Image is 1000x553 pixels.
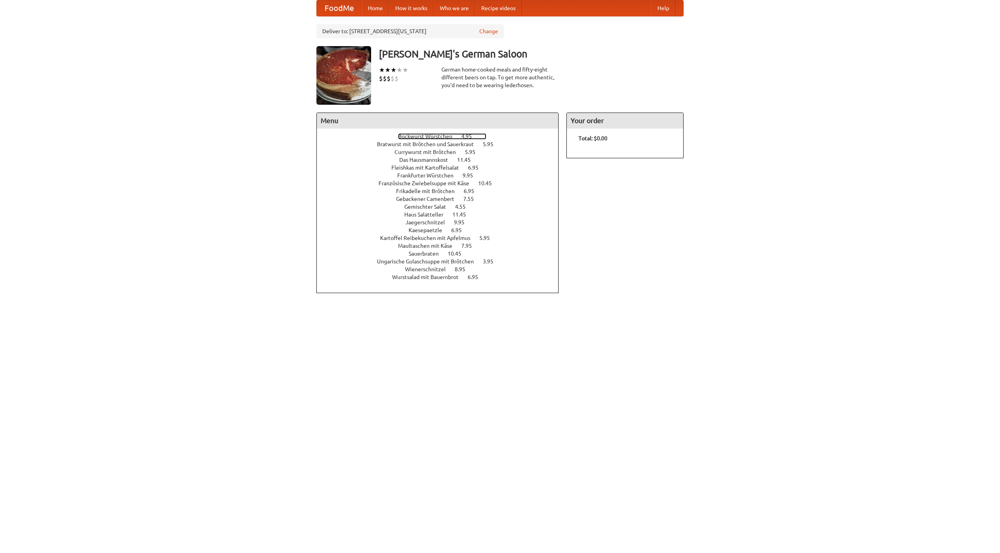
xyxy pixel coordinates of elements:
[404,211,451,218] span: Haus Salatteller
[398,243,460,249] span: Maultaschen mit Käse
[399,157,485,163] a: Das Hausmannskost 11.45
[380,235,478,241] span: Kartoffel Reibekuchen mit Apfelmus
[396,188,462,194] span: Frikadelle mit Brötchen
[395,149,490,155] a: Currywurst mit Brötchen 5.95
[409,227,450,233] span: Kaesepaetzle
[462,172,481,179] span: 9.95
[389,0,434,16] a: How it works
[483,141,501,147] span: 5.95
[567,113,683,129] h4: Your order
[465,149,483,155] span: 5.95
[317,0,362,16] a: FoodMe
[396,188,489,194] a: Frikadelle mit Brötchen 6.95
[409,227,476,233] a: Kaesepaetzle 6.95
[478,180,500,186] span: 10.45
[391,66,396,74] li: ★
[448,251,469,257] span: 10.45
[398,133,486,140] a: Bockwurst Würstchen 4.95
[475,0,522,16] a: Recipe videos
[396,66,402,74] li: ★
[409,251,446,257] span: Sauerbraten
[316,46,371,105] img: angular.jpg
[434,0,475,16] a: Who we are
[383,74,387,83] li: $
[399,157,456,163] span: Das Hausmannskost
[379,180,506,186] a: Französische Zwiebelsuppe mit Käse 10.45
[479,235,498,241] span: 5.95
[317,113,558,129] h4: Menu
[398,133,460,140] span: Bockwurst Würstchen
[316,24,504,38] div: Deliver to: [STREET_ADDRESS][US_STATE]
[404,211,480,218] a: Haus Salatteller 11.45
[391,165,467,171] span: Fleishkas mit Kartoffelsalat
[379,180,477,186] span: Französische Zwiebelsuppe mit Käse
[455,204,473,210] span: 4.55
[457,157,479,163] span: 11.45
[377,258,508,265] a: Ungarische Gulaschsuppe mit Brötchen 3.95
[441,66,559,89] div: German home-cooked meals and fifty-eight different beers on tap. To get more authentic, you'd nee...
[379,74,383,83] li: $
[452,211,474,218] span: 11.45
[392,274,493,280] a: Wurstsalad mit Bauernbrot 6.95
[385,66,391,74] li: ★
[397,172,487,179] a: Frankfurter Würstchen 9.95
[483,258,501,265] span: 3.95
[405,219,453,225] span: Jaegerschnitzel
[451,227,470,233] span: 6.95
[405,219,479,225] a: Jaegerschnitzel 9.95
[404,204,454,210] span: Gemischter Salat
[398,243,486,249] a: Maultaschen mit Käse 7.95
[397,172,461,179] span: Frankfurter Würstchen
[479,27,498,35] a: Change
[468,165,486,171] span: 6.95
[455,266,473,272] span: 8.95
[396,196,488,202] a: Gebackener Camenbert 7.55
[379,66,385,74] li: ★
[468,274,486,280] span: 6.95
[380,235,504,241] a: Kartoffel Reibekuchen mit Apfelmus 5.95
[405,266,454,272] span: Wienerschnitzel
[395,149,464,155] span: Currywurst mit Brötchen
[395,74,398,83] li: $
[396,196,462,202] span: Gebackener Camenbert
[405,266,480,272] a: Wienerschnitzel 8.95
[392,274,466,280] span: Wurstsalad mit Bauernbrot
[404,204,480,210] a: Gemischter Salat 4.55
[391,165,493,171] a: Fleishkas mit Kartoffelsalat 6.95
[387,74,391,83] li: $
[461,243,480,249] span: 7.95
[464,188,482,194] span: 6.95
[362,0,389,16] a: Home
[377,141,482,147] span: Bratwurst mit Brötchen und Sauerkraut
[409,251,476,257] a: Sauerbraten 10.45
[463,196,482,202] span: 7.55
[454,219,472,225] span: 9.95
[651,0,675,16] a: Help
[377,141,508,147] a: Bratwurst mit Brötchen und Sauerkraut 5.95
[579,135,607,141] b: Total: $0.00
[377,258,482,265] span: Ungarische Gulaschsuppe mit Brötchen
[379,46,684,62] h3: [PERSON_NAME]'s German Saloon
[461,133,480,140] span: 4.95
[402,66,408,74] li: ★
[391,74,395,83] li: $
